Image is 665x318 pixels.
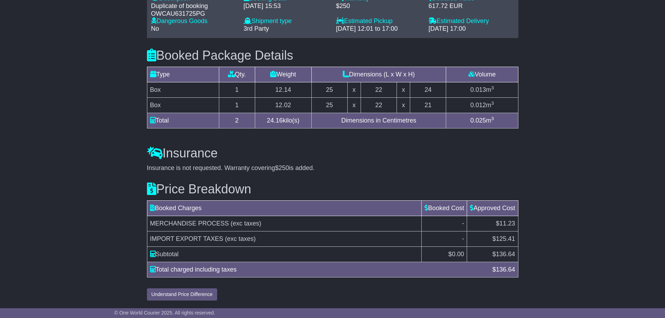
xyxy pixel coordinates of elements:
td: Total [147,113,219,128]
span: - [462,220,464,227]
td: x [347,82,361,98]
td: Type [147,67,219,82]
div: Insurance is not requested. Warranty covering is added. [147,164,518,172]
span: (exc taxes) [231,220,261,227]
td: x [397,98,410,113]
sup: 3 [491,101,494,106]
span: $11.23 [496,220,515,227]
td: 2 [219,113,255,128]
td: Weight [255,67,311,82]
td: Dimensions in Centimetres [311,113,446,128]
td: Box [147,82,219,98]
span: 0.025 [470,117,486,124]
span: 0.00 [452,251,464,258]
td: 22 [361,82,397,98]
td: 21 [410,98,446,113]
span: 136.64 [496,251,515,258]
div: Duplicate of booking OWCAU631725PG [151,2,237,17]
td: 12.02 [255,98,311,113]
span: $125.41 [492,235,515,242]
td: 24 [410,82,446,98]
td: m [446,113,518,128]
span: (exc taxes) [225,235,256,242]
div: Estimated Pickup [336,17,422,25]
td: 12.14 [255,82,311,98]
td: 1 [219,82,255,98]
button: Understand Price Difference [147,288,217,301]
td: m [446,82,518,98]
span: MERCHANDISE PROCESS [150,220,229,227]
td: Volume [446,67,518,82]
td: Box [147,98,219,113]
td: Approved Cost [467,200,518,216]
span: 0.013 [470,86,486,93]
td: Booked Charges [147,200,422,216]
span: 3rd Party [244,25,269,32]
td: x [397,82,410,98]
h3: Booked Package Details [147,49,518,62]
span: 0.012 [470,102,486,109]
div: Dangerous Goods [151,17,237,25]
td: Dimensions (L x W x H) [311,67,446,82]
div: Estimated Delivery [429,17,514,25]
td: 25 [311,82,347,98]
span: 136.64 [496,266,515,273]
span: - [462,235,464,242]
div: 617.72 EUR [429,2,514,10]
td: $ [467,246,518,262]
span: 24.16 [267,117,283,124]
h3: Price Breakdown [147,182,518,196]
span: © One World Courier 2025. All rights reserved. [114,310,215,316]
div: [DATE] 15:53 [244,2,329,10]
td: Booked Cost [422,200,467,216]
td: m [446,98,518,113]
div: $ [489,265,518,274]
sup: 3 [491,85,494,90]
div: Total charged including taxes [147,265,489,274]
td: Qty. [219,67,255,82]
span: No [151,25,159,32]
span: IMPORT EXPORT TAXES [150,235,223,242]
div: Shipment type [244,17,329,25]
td: x [347,98,361,113]
td: Subtotal [147,246,422,262]
td: 1 [219,98,255,113]
td: 25 [311,98,347,113]
td: kilo(s) [255,113,311,128]
span: $250 [275,164,289,171]
div: $250 [336,2,422,10]
sup: 3 [491,116,494,121]
div: [DATE] 12:01 to 17:00 [336,25,422,33]
td: 22 [361,98,397,113]
h3: Insurance [147,146,518,160]
td: $ [422,246,467,262]
div: [DATE] 17:00 [429,25,514,33]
